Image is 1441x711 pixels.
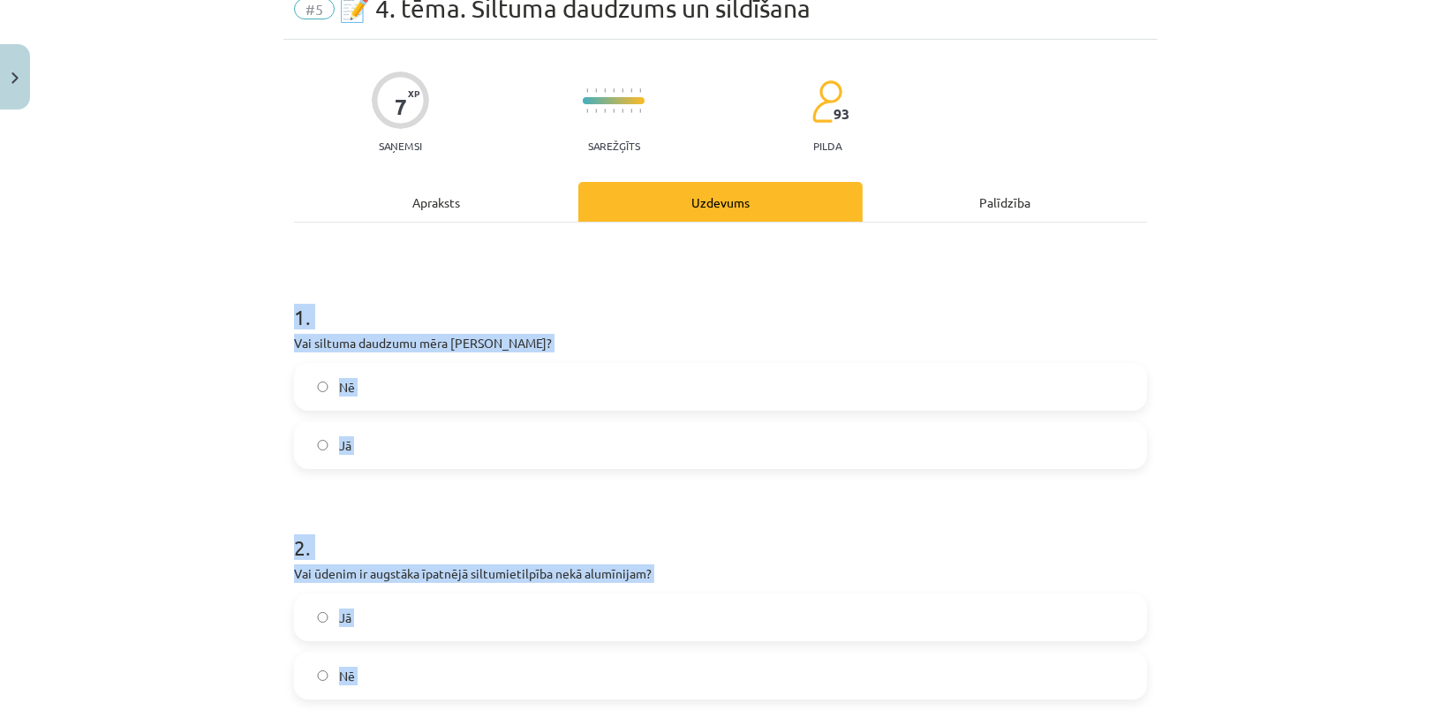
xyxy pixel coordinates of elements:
[317,670,328,682] input: Nē
[586,109,588,113] img: icon-short-line-57e1e144782c952c97e751825c79c345078a6d821885a25fce030b3d8c18986b.svg
[588,140,640,152] p: Sarežģīts
[317,612,328,624] input: Jā
[408,88,419,98] span: XP
[317,382,328,393] input: Nē
[317,440,328,451] input: Jā
[604,109,606,113] img: icon-short-line-57e1e144782c952c97e751825c79c345078a6d821885a25fce030b3d8c18986b.svg
[294,274,1147,329] h1: 1 .
[372,140,429,152] p: Saņemsi
[294,564,1147,583] p: Vai ūdenim ir augstāka īpatnējā siltumietilpība nekā alumīnijam?
[604,88,606,93] img: icon-short-line-57e1e144782c952c97e751825c79c345078a6d821885a25fce030b3d8c18986b.svg
[613,109,615,113] img: icon-short-line-57e1e144782c952c97e751825c79c345078a6d821885a25fce030b3d8c18986b.svg
[622,109,623,113] img: icon-short-line-57e1e144782c952c97e751825c79c345078a6d821885a25fce030b3d8c18986b.svg
[339,378,355,397] span: Nē
[11,72,19,84] img: icon-close-lesson-0947bae3869378f0d4975bcd49f059093ad1ed9edebbc8119c70593378902aed.svg
[294,182,578,222] div: Apraksts
[639,109,641,113] img: icon-short-line-57e1e144782c952c97e751825c79c345078a6d821885a25fce030b3d8c18986b.svg
[339,667,355,685] span: Nē
[578,182,863,222] div: Uzdevums
[613,88,615,93] img: icon-short-line-57e1e144782c952c97e751825c79c345078a6d821885a25fce030b3d8c18986b.svg
[622,88,623,93] img: icon-short-line-57e1e144782c952c97e751825c79c345078a6d821885a25fce030b3d8c18986b.svg
[811,79,842,124] img: students-c634bb4e5e11cddfef0936a35e636f08e4e9abd3cc4e673bd6f9a4125e45ecb1.svg
[834,106,849,122] span: 93
[395,95,407,119] div: 7
[294,334,1147,352] p: Vai siltuma daudzumu mēra [PERSON_NAME]?
[294,504,1147,559] h1: 2 .
[595,88,597,93] img: icon-short-line-57e1e144782c952c97e751825c79c345078a6d821885a25fce030b3d8c18986b.svg
[630,88,632,93] img: icon-short-line-57e1e144782c952c97e751825c79c345078a6d821885a25fce030b3d8c18986b.svg
[630,109,632,113] img: icon-short-line-57e1e144782c952c97e751825c79c345078a6d821885a25fce030b3d8c18986b.svg
[595,109,597,113] img: icon-short-line-57e1e144782c952c97e751825c79c345078a6d821885a25fce030b3d8c18986b.svg
[339,609,351,627] span: Jā
[339,436,351,455] span: Jā
[863,182,1147,222] div: Palīdzība
[813,140,841,152] p: pilda
[639,88,641,93] img: icon-short-line-57e1e144782c952c97e751825c79c345078a6d821885a25fce030b3d8c18986b.svg
[586,88,588,93] img: icon-short-line-57e1e144782c952c97e751825c79c345078a6d821885a25fce030b3d8c18986b.svg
